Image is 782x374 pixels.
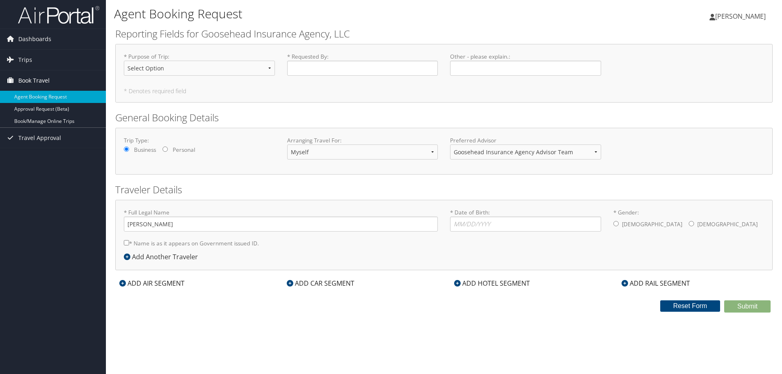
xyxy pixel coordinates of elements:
h5: * Denotes required field [124,88,764,94]
label: * Requested By : [287,52,438,76]
select: * Purpose of Trip: [124,61,275,76]
h2: Traveler Details [115,183,773,197]
label: Preferred Advisor [450,136,601,144]
div: Add Another Traveler [124,252,202,262]
label: * Purpose of Trip : [124,52,275,82]
input: * Full Legal Name [124,217,438,232]
label: * Name is as it appears on Government issued ID. [124,236,259,251]
div: ADD AIR SEGMENT [115,278,189,288]
label: [DEMOGRAPHIC_DATA] [622,217,682,232]
input: * Gender:[DEMOGRAPHIC_DATA][DEMOGRAPHIC_DATA] [689,221,694,226]
label: * Gender: [613,208,764,233]
label: Personal [173,146,195,154]
div: ADD HOTEL SEGMENT [450,278,534,288]
div: ADD CAR SEGMENT [283,278,358,288]
input: * Gender:[DEMOGRAPHIC_DATA][DEMOGRAPHIC_DATA] [613,221,619,226]
label: Business [134,146,156,154]
label: * Date of Birth: [450,208,601,232]
input: * Requested By: [287,61,438,76]
span: Book Travel [18,70,50,91]
input: * Name is as it appears on Government issued ID. [124,240,129,245]
span: Dashboards [18,29,51,49]
img: airportal-logo.png [18,5,99,24]
label: * Full Legal Name [124,208,438,232]
h2: General Booking Details [115,111,773,125]
label: Trip Type: [124,136,275,144]
span: [PERSON_NAME] [715,12,766,21]
span: Travel Approval [18,128,61,148]
h1: Agent Booking Request [114,5,554,22]
span: Trips [18,50,32,70]
input: Other - please explain.: [450,61,601,76]
div: ADD RAIL SEGMENT [617,278,694,288]
h2: Reporting Fields for Goosehead Insurance Agency, LLC [115,27,773,41]
label: Arranging Travel For: [287,136,438,144]
label: Other - please explain. : [450,52,601,76]
input: * Date of Birth: [450,217,601,232]
button: Submit [724,300,771,313]
label: [DEMOGRAPHIC_DATA] [697,217,758,232]
a: [PERSON_NAME] [710,4,774,28]
button: Reset Form [660,300,720,312]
